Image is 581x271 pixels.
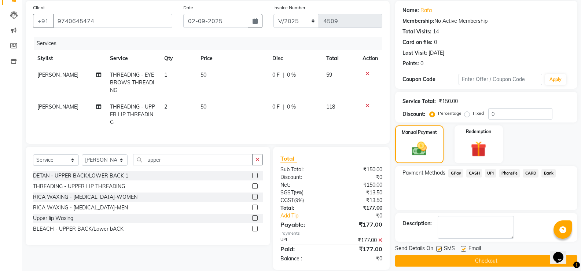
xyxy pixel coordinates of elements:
[106,50,160,67] th: Service
[275,220,331,229] div: Payable:
[275,237,331,244] div: UPI
[331,245,388,253] div: ₹177.00
[164,103,167,110] span: 2
[275,189,331,197] div: ( )
[280,197,294,204] span: CGST
[444,245,455,254] span: SMS
[272,103,280,111] span: 0 F
[448,169,463,177] span: GPay
[280,230,382,237] div: Payments
[402,17,570,25] div: No Active Membership
[273,4,305,11] label: Invoice Number
[402,7,419,14] div: Name:
[466,139,491,159] img: _gift.svg
[433,28,439,36] div: 14
[37,103,78,110] span: [PERSON_NAME]
[402,39,433,46] div: Card on file:
[110,103,155,125] span: THREADING - UPPER LIP THREADING
[523,169,538,177] span: CARD
[110,72,154,94] span: THREADING - EYEBROWS THREADING
[331,173,388,181] div: ₹0
[402,49,427,57] div: Last Visit:
[402,169,445,177] span: Payment Methods
[485,169,496,177] span: UPI
[402,76,458,83] div: Coupon Code
[33,193,137,201] div: RICA WAXING - [MEDICAL_DATA]-WOMEN
[34,37,388,50] div: Services
[272,71,280,79] span: 0 F
[473,110,484,117] label: Fixed
[33,50,106,67] th: Stylist
[402,28,431,36] div: Total Visits:
[33,204,128,212] div: RICA WAXING - [MEDICAL_DATA]-MEN
[439,98,458,105] div: ₹150.00
[466,128,491,135] label: Redemption
[322,50,358,67] th: Total
[331,166,388,173] div: ₹150.00
[201,72,206,78] span: 50
[402,17,434,25] div: Membership:
[395,245,433,254] span: Send Details On
[287,103,296,111] span: 0 %
[280,155,297,162] span: Total
[420,7,432,14] a: Rafa
[275,166,331,173] div: Sub Total:
[341,212,388,220] div: ₹0
[395,255,577,267] button: Checkout
[402,110,425,118] div: Discount:
[275,212,341,220] a: Add Tip
[33,4,45,11] label: Client
[283,103,284,111] span: |
[275,181,331,189] div: Net:
[468,245,481,254] span: Email
[160,50,196,67] th: Qty
[407,140,431,157] img: _cash.svg
[33,14,54,28] button: +91
[133,154,253,165] input: Search or Scan
[275,255,331,263] div: Balance :
[201,103,206,110] span: 50
[183,4,193,11] label: Date
[295,190,302,195] span: 9%
[53,14,172,28] input: Search by Name/Mobile/Email/Code
[358,50,382,67] th: Action
[275,245,331,253] div: Paid:
[275,204,331,212] div: Total:
[429,49,444,57] div: [DATE]
[37,72,78,78] span: [PERSON_NAME]
[295,197,302,203] span: 9%
[283,71,284,79] span: |
[331,220,388,229] div: ₹177.00
[196,50,268,67] th: Price
[275,173,331,181] div: Discount:
[287,71,296,79] span: 0 %
[459,74,542,85] input: Enter Offer / Coupon Code
[402,60,419,67] div: Points:
[402,129,437,136] label: Manual Payment
[326,103,335,110] span: 118
[331,189,388,197] div: ₹13.50
[466,169,482,177] span: CASH
[499,169,520,177] span: PhonePe
[402,220,432,227] div: Description:
[326,72,332,78] span: 59
[331,237,388,244] div: ₹177.00
[541,169,556,177] span: Bank
[331,255,388,263] div: ₹0
[33,183,125,190] div: THREADING - UPPER LIP THREADING
[33,172,128,180] div: DETAN - UPPER BACK/LOWER BACK 1
[268,50,322,67] th: Disc
[33,225,124,233] div: BLEACH - UPPER BACK/Lower bACK
[434,39,437,46] div: 0
[438,110,462,117] label: Percentage
[545,74,566,85] button: Apply
[331,197,388,204] div: ₹13.50
[280,189,294,196] span: SGST
[164,72,167,78] span: 1
[275,197,331,204] div: ( )
[420,60,423,67] div: 0
[402,98,436,105] div: Service Total:
[331,181,388,189] div: ₹150.00
[33,215,73,222] div: Upper lip Waxing
[550,242,574,264] iframe: chat widget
